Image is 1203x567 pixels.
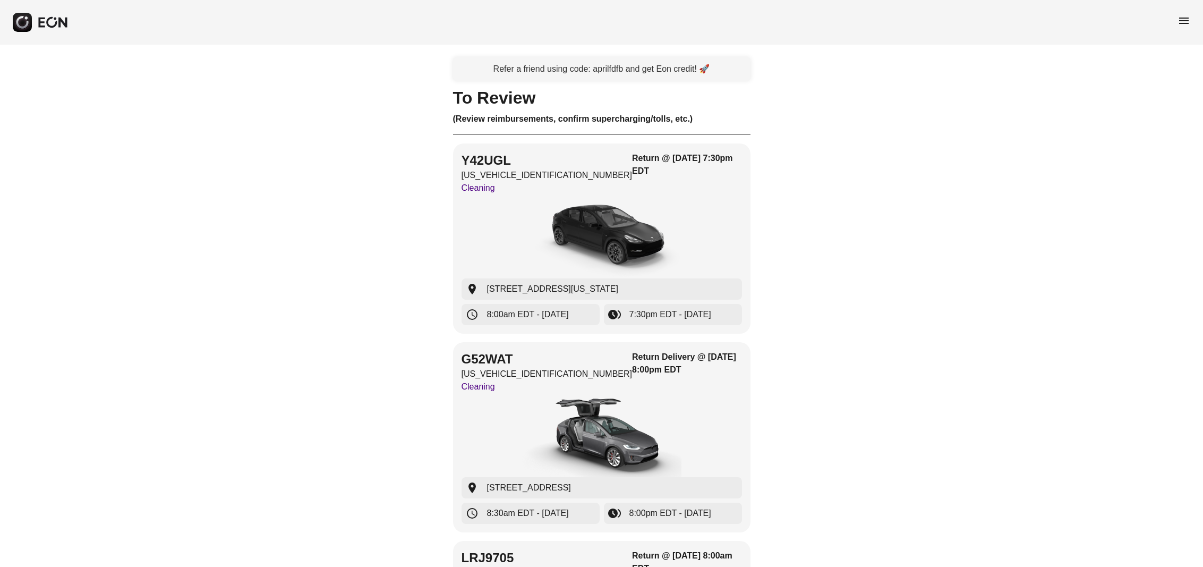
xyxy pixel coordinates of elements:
h3: Return Delivery @ [DATE] 8:00pm EDT [632,351,741,376]
span: schedule [466,507,479,520]
span: [STREET_ADDRESS][US_STATE] [487,283,618,295]
span: schedule [466,308,479,321]
span: location_on [466,283,479,295]
img: car [522,199,681,278]
h3: Return @ [DATE] 7:30pm EDT [632,152,741,177]
h3: (Review reimbursements, confirm supercharging/tolls, etc.) [453,113,750,125]
p: Cleaning [462,182,633,194]
span: 8:00am EDT - [DATE] [487,308,569,321]
span: 8:30am EDT - [DATE] [487,507,569,520]
span: menu [1178,14,1190,27]
button: G52WAT[US_VEHICLE_IDENTIFICATION_NUMBER]CleaningReturn Delivery @ [DATE] 8:00pm EDTcar[STREET_ADD... [453,342,750,532]
button: Y42UGL[US_VEHICLE_IDENTIFICATION_NUMBER]CleaningReturn @ [DATE] 7:30pm EDTcar[STREET_ADDRESS][US_... [453,143,750,334]
p: [US_VEHICLE_IDENTIFICATION_NUMBER] [462,368,633,380]
p: Cleaning [462,380,633,393]
h1: To Review [453,91,750,104]
span: 7:30pm EDT - [DATE] [629,308,711,321]
img: car [522,397,681,477]
span: 8:00pm EDT - [DATE] [629,507,711,520]
a: Refer a friend using code: aprilfdfb and get Eon credit! 🚀 [453,57,750,81]
h2: LRJ9705 [462,549,633,566]
h2: G52WAT [462,351,633,368]
span: browse_gallery [608,507,621,520]
span: location_on [466,481,479,494]
p: [US_VEHICLE_IDENTIFICATION_NUMBER] [462,169,633,182]
span: [STREET_ADDRESS] [487,481,571,494]
span: browse_gallery [608,308,621,321]
h2: Y42UGL [462,152,633,169]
